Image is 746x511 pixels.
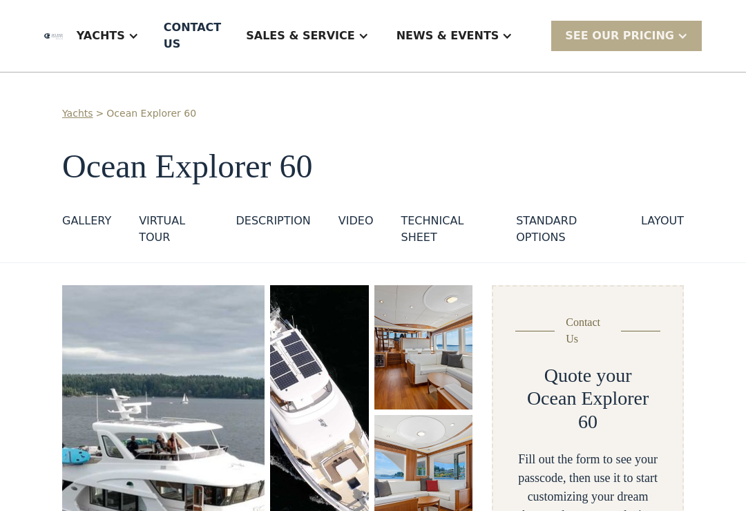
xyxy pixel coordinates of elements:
[77,28,125,44] div: Yachts
[236,213,311,251] a: DESCRIPTION
[401,213,488,246] div: Technical sheet
[62,148,684,185] h1: Ocean Explorer 60
[338,213,374,229] div: VIDEO
[44,33,63,39] img: logo
[236,213,311,229] div: DESCRIPTION
[516,213,613,246] div: standard options
[566,314,610,347] div: Contact Us
[515,387,660,433] h2: Ocean Explorer 60
[62,213,111,229] div: GALLERY
[62,106,93,121] a: Yachts
[551,21,702,50] div: SEE Our Pricing
[401,213,488,251] a: Technical sheet
[396,28,499,44] div: News & EVENTS
[516,213,613,251] a: standard options
[63,8,153,64] div: Yachts
[338,213,374,251] a: VIDEO
[544,364,632,387] h2: Quote your
[383,8,527,64] div: News & EVENTS
[139,213,208,251] a: VIRTUAL TOUR
[139,213,208,246] div: VIRTUAL TOUR
[164,19,221,52] div: Contact US
[565,28,674,44] div: SEE Our Pricing
[96,106,104,121] div: >
[106,106,196,121] a: Ocean Explorer 60
[374,285,473,409] a: open lightbox
[641,213,684,229] div: layout
[62,213,111,251] a: GALLERY
[232,8,382,64] div: Sales & Service
[641,213,684,251] a: layout
[246,28,354,44] div: Sales & Service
